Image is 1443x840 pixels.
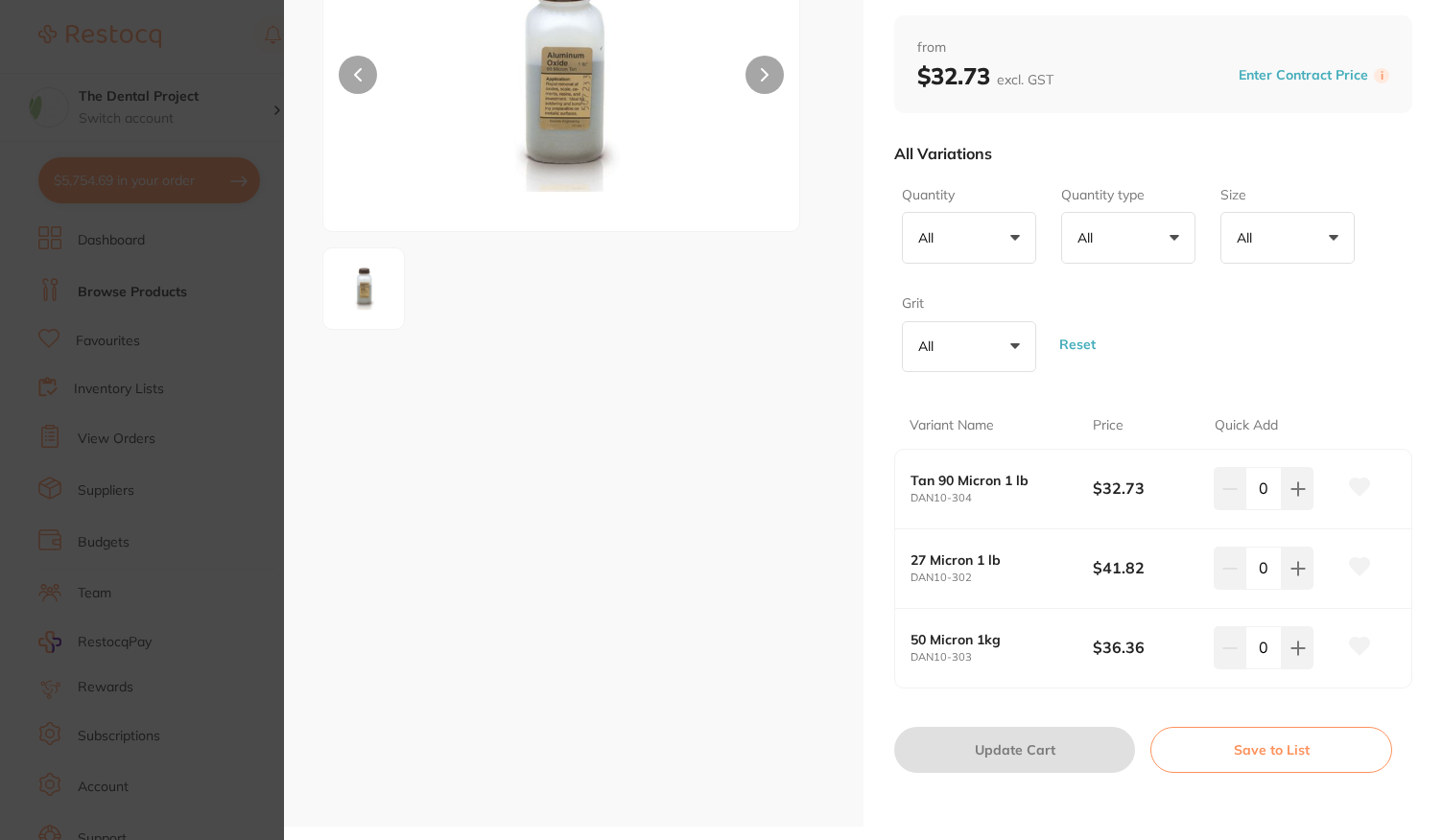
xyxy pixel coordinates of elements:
[1061,186,1190,205] label: Quantity type
[1150,727,1392,773] button: Save to List
[1077,229,1100,246] p: All
[1093,478,1202,499] b: $32.73
[1220,186,1349,205] label: Size
[911,572,1093,584] small: DAN10-302
[1093,637,1202,658] b: $36.36
[911,473,1075,488] b: Tan 90 Micron 1 lb
[1220,212,1355,264] button: All
[902,321,1036,373] button: All
[902,212,1036,264] button: All
[911,632,1075,647] b: 50 Micron 1kg
[918,229,941,246] p: All
[894,727,1135,773] button: Update Cart
[1237,229,1260,246] p: All
[1053,310,1101,380] button: Reset
[918,338,941,355] p: All
[329,254,398,323] img: MTAzMDQtanBn
[894,144,992,163] p: All Variations
[1061,212,1195,264] button: All
[1233,66,1374,84] button: Enter Contract Price
[902,294,1030,314] label: Grit
[917,38,1389,58] span: from
[1093,416,1124,435] p: Price
[1374,68,1389,83] label: i
[1093,557,1202,578] b: $41.82
[911,552,1075,568] b: 27 Micron 1 lb
[1215,416,1278,435] p: Quick Add
[911,492,1093,504] small: DAN10-304
[902,186,1030,205] label: Quantity
[910,416,994,435] p: Variant Name
[997,71,1053,88] span: excl. GST
[917,61,1053,90] b: $32.73
[911,651,1093,664] small: DAN10-303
